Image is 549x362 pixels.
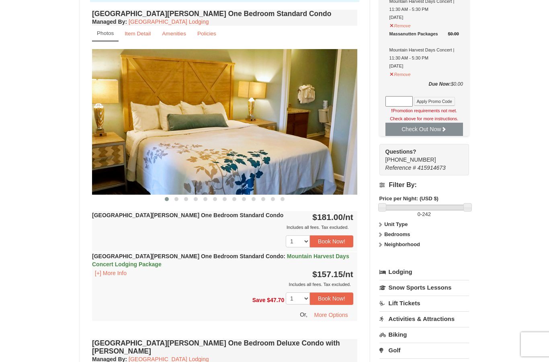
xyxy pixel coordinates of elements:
strong: Price per Night: (USD $) [379,195,438,202]
button: [+] More Info [92,269,129,278]
span: $157.15 [312,269,343,279]
button: More Options [309,309,353,321]
span: Mountain Harvest Days Concert Lodging Package [92,253,349,267]
strong: $181.00 [312,212,353,222]
strong: Due Now: [429,81,451,87]
a: Biking [379,327,469,342]
span: Or, [300,311,307,317]
a: Amenities [157,26,191,41]
a: Snow Sports Lessons [379,280,469,295]
a: Lift Tickets [379,296,469,311]
button: Remove [389,68,411,78]
a: Item Detail [119,26,156,41]
strong: ! [391,108,393,113]
span: 242 [422,211,431,217]
strong: Questions? [385,148,416,155]
div: Massanutten Packages [389,30,459,38]
span: 415914673 [418,165,446,171]
span: [PHONE_NUMBER] [385,148,455,163]
small: Photos [97,30,114,36]
a: Lodging [379,265,469,279]
h4: [GEOGRAPHIC_DATA][PERSON_NAME] One Bedroom Deluxe Condo with [PERSON_NAME] [92,339,357,355]
small: Item Detail [125,31,151,37]
div: Promotion requirements not met. Check above for more instructions. [385,107,463,123]
span: Managed By [92,19,125,25]
strong: [GEOGRAPHIC_DATA][PERSON_NAME] One Bedroom Standard Condo [92,212,283,218]
strong: [GEOGRAPHIC_DATA][PERSON_NAME] One Bedroom Standard Condo [92,253,349,267]
div: Mountain Harvest Days Concert | 11:30 AM - 5:30 PM [DATE] [389,30,459,70]
label: - [379,210,469,218]
h4: [GEOGRAPHIC_DATA][PERSON_NAME] One Bedroom Standard Condo [92,10,357,18]
span: Reference # [385,165,416,171]
small: Policies [197,31,216,37]
h4: Filter By: [379,181,469,189]
button: Book Now! [310,235,353,247]
button: Check Out Now [385,123,463,136]
small: Amenities [162,31,186,37]
a: Activities & Attractions [379,311,469,326]
span: Save [252,297,266,303]
a: Policies [192,26,221,41]
a: Photos [92,26,119,41]
div: $0.00 [385,80,463,96]
span: /nt [343,269,353,279]
strong: : [92,19,127,25]
button: Remove [389,20,411,30]
span: $47.70 [267,297,284,303]
a: Golf [379,343,469,358]
del: $0.00 [448,31,459,36]
a: [GEOGRAPHIC_DATA] Lodging [129,19,209,25]
img: 18876286-121-55434444.jpg [92,49,357,194]
strong: Bedrooms [384,231,410,237]
div: Includes all fees. Tax excluded. [92,223,353,231]
span: : [283,253,285,259]
span: 0 [418,211,420,217]
button: Book Now! [310,292,353,304]
button: Apply Promo Code [414,97,455,106]
strong: Neighborhood [384,241,420,247]
strong: Unit Type [384,221,408,227]
div: Includes all fees. Tax excluded. [92,280,353,288]
span: /nt [343,212,353,222]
